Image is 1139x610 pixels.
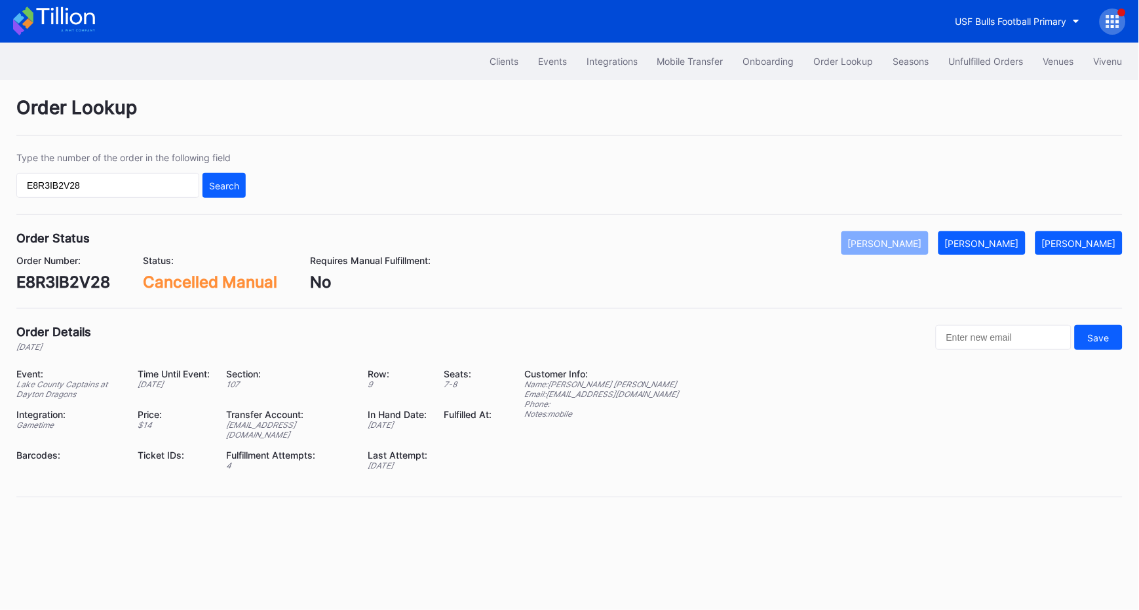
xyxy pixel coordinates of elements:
[945,238,1019,249] div: [PERSON_NAME]
[368,368,427,379] div: Row:
[16,152,246,163] div: Type the number of the order in the following field
[480,49,528,73] button: Clients
[524,399,679,409] div: Phone:
[138,379,210,389] div: [DATE]
[814,56,874,67] div: Order Lookup
[368,461,427,470] div: [DATE]
[143,255,277,266] div: Status:
[524,368,679,379] div: Customer Info:
[1088,332,1110,343] div: Save
[587,56,638,67] div: Integrations
[528,49,577,73] button: Events
[310,273,431,292] div: No
[226,379,351,389] div: 107
[138,449,210,461] div: Ticket IDs:
[368,409,427,420] div: In Hand Date:
[16,449,121,461] div: Barcodes:
[368,420,427,430] div: [DATE]
[16,420,121,430] div: Gametime
[524,379,679,389] div: Name: [PERSON_NAME] [PERSON_NAME]
[524,409,679,419] div: Notes: mobile
[1043,56,1074,67] div: Venues
[733,49,804,73] button: Onboarding
[16,273,110,292] div: E8R3IB2V28
[16,368,121,379] div: Event:
[1033,49,1084,73] button: Venues
[226,461,351,470] div: 4
[143,273,277,292] div: Cancelled Manual
[949,56,1024,67] div: Unfulfilled Orders
[938,231,1026,255] button: [PERSON_NAME]
[1035,231,1123,255] button: [PERSON_NAME]
[16,409,121,420] div: Integration:
[946,9,1090,33] button: USF Bulls Football Primary
[848,238,922,249] div: [PERSON_NAME]
[203,173,246,198] button: Search
[444,368,492,379] div: Seats:
[368,379,427,389] div: 9
[538,56,567,67] div: Events
[1042,238,1116,249] div: [PERSON_NAME]
[444,409,492,420] div: Fulfilled At:
[804,49,883,73] button: Order Lookup
[577,49,647,73] button: Integrations
[1084,49,1132,73] button: Vivenu
[1075,325,1123,350] button: Save
[226,409,351,420] div: Transfer Account:
[138,420,210,430] div: $ 14
[490,56,518,67] div: Clients
[226,420,351,440] div: [EMAIL_ADDRESS][DOMAIN_NAME]
[743,56,794,67] div: Onboarding
[16,342,91,352] div: [DATE]
[444,379,492,389] div: 7 - 8
[16,325,91,339] div: Order Details
[956,16,1067,27] div: USF Bulls Football Primary
[16,379,121,399] div: Lake County Captains at Dayton Dragons
[524,389,679,399] div: Email: [EMAIL_ADDRESS][DOMAIN_NAME]
[16,231,90,245] div: Order Status
[893,56,929,67] div: Seasons
[883,49,939,73] button: Seasons
[1094,56,1123,67] div: Vivenu
[16,173,199,198] input: GT59662
[138,409,210,420] div: Price:
[939,49,1033,73] button: Unfulfilled Orders
[657,56,724,67] div: Mobile Transfer
[647,49,733,73] button: Mobile Transfer
[226,449,351,461] div: Fulfillment Attempts:
[138,368,210,379] div: Time Until Event:
[368,449,427,461] div: Last Attempt:
[209,180,239,191] div: Search
[226,368,351,379] div: Section:
[936,325,1071,350] input: Enter new email
[16,96,1123,136] div: Order Lookup
[16,255,110,266] div: Order Number:
[841,231,929,255] button: [PERSON_NAME]
[310,255,431,266] div: Requires Manual Fulfillment:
